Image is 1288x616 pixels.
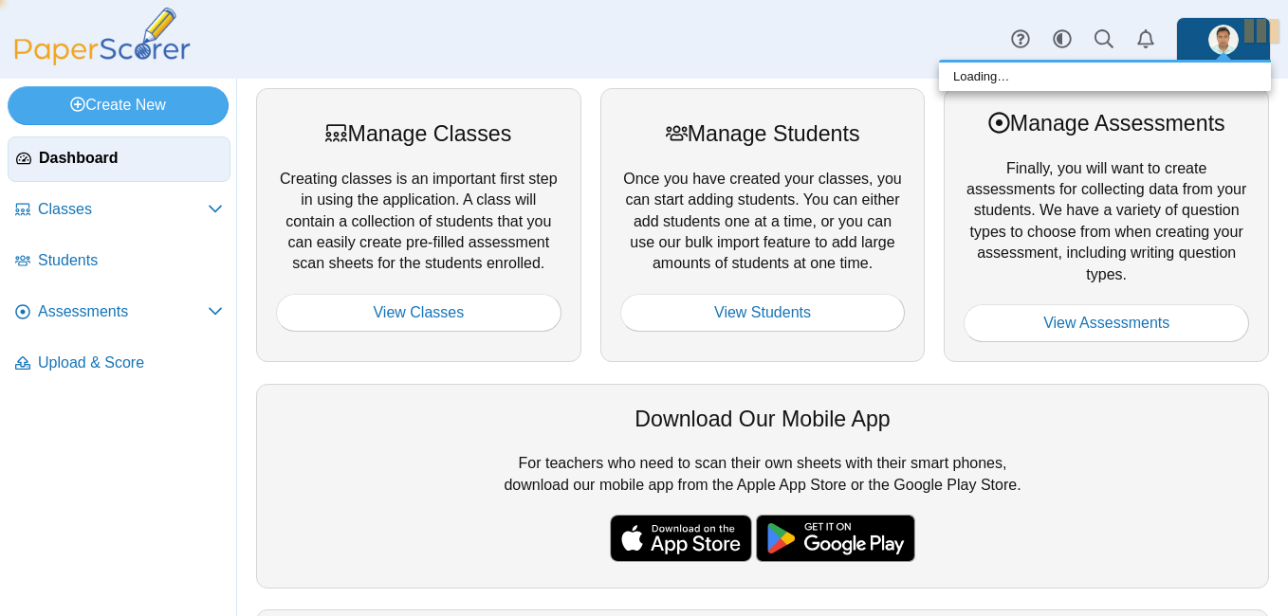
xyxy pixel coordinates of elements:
[256,384,1269,589] div: For teachers who need to scan their own sheets with their smart phones, download our mobile app f...
[8,290,230,335] a: Assessments
[610,515,752,562] img: apple-store-badge.svg
[8,136,230,182] a: Dashboard
[620,294,906,332] a: View Students
[38,250,223,271] span: Students
[620,118,906,149] div: Manage Students
[964,108,1249,138] div: Manage Assessments
[8,8,197,65] img: PaperScorer
[756,515,915,562] img: google-play-badge.png
[276,294,561,332] a: View Classes
[944,88,1269,362] div: Finally, you will want to create assessments for collecting data from your students. We have a va...
[256,88,581,362] div: Creating classes is an important first step in using the application. A class will contain a coll...
[1176,17,1271,63] a: ps.qM1w65xjLpOGVUdR
[39,148,222,169] span: Dashboard
[600,88,926,362] div: Once you have created your classes, you can start adding students. You can either add students on...
[939,63,1271,91] div: Loading…
[8,52,197,68] a: PaperScorer
[964,304,1249,342] a: View Assessments
[8,341,230,387] a: Upload & Score
[38,301,208,322] span: Assessments
[1208,25,1239,55] span: adonis maynard pilongo
[8,86,229,124] a: Create New
[276,118,561,149] div: Manage Classes
[8,188,230,233] a: Classes
[276,404,1249,434] div: Download Our Mobile App
[38,199,208,220] span: Classes
[1208,25,1239,55] img: ps.qM1w65xjLpOGVUdR
[1125,19,1167,61] a: Alerts
[8,239,230,284] a: Students
[38,353,223,373] span: Upload & Score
